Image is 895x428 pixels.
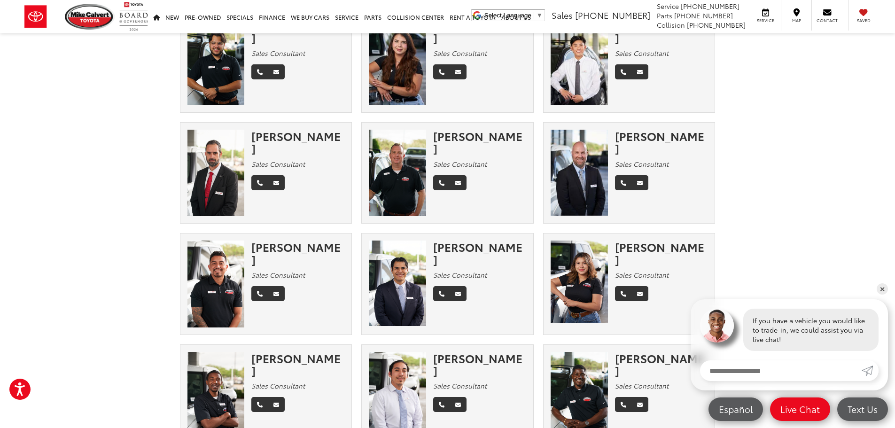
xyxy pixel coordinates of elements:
[433,175,450,190] a: Phone
[251,19,344,44] div: [PERSON_NAME]
[615,130,708,155] div: [PERSON_NAME]
[615,381,669,390] em: Sales Consultant
[657,11,672,20] span: Parts
[450,397,467,412] a: Email
[551,130,608,216] img: Ian Dutton
[657,20,685,30] span: Collision
[534,12,534,19] span: ​
[251,64,268,79] a: Phone
[251,352,344,377] div: [PERSON_NAME]
[537,12,543,19] span: ▼
[450,64,467,79] a: Email
[552,9,573,21] span: Sales
[770,397,830,421] a: Live Chat
[615,270,669,280] em: Sales Consultant
[786,17,807,23] span: Map
[251,397,268,412] a: Phone
[615,286,632,301] a: Phone
[187,19,245,105] img: Moe Fannon
[714,403,757,415] span: Español
[615,397,632,412] a: Phone
[369,19,426,105] img: Melissa Ramirez
[631,286,648,301] a: Email
[251,241,344,265] div: [PERSON_NAME]
[251,159,305,169] em: Sales Consultant
[681,1,739,11] span: [PHONE_NUMBER]
[853,17,874,23] span: Saved
[433,286,450,301] a: Phone
[187,241,245,327] img: Efrain Jaimes
[551,19,608,105] img: Cameron Nguyen
[708,397,763,421] a: Español
[251,175,268,190] a: Phone
[268,64,285,79] a: Email
[615,241,708,265] div: [PERSON_NAME]
[369,130,426,216] img: Ryan Claffey
[631,64,648,79] a: Email
[268,175,285,190] a: Email
[433,381,487,390] em: Sales Consultant
[862,360,879,381] a: Submit
[615,19,708,44] div: [PERSON_NAME]
[433,397,450,412] a: Phone
[251,381,305,390] em: Sales Consultant
[631,397,648,412] a: Email
[743,309,879,351] div: If you have a vehicle you would like to trade-in, we could assist you via live chat!
[268,397,285,412] a: Email
[755,17,776,23] span: Service
[268,286,285,301] a: Email
[251,270,305,280] em: Sales Consultant
[615,175,632,190] a: Phone
[817,17,838,23] span: Contact
[615,159,669,169] em: Sales Consultant
[575,9,650,21] span: [PHONE_NUMBER]
[433,352,526,377] div: [PERSON_NAME]
[251,48,305,58] em: Sales Consultant
[631,175,648,190] a: Email
[450,286,467,301] a: Email
[433,19,526,44] div: [PERSON_NAME]
[687,20,746,30] span: [PHONE_NUMBER]
[776,403,825,415] span: Live Chat
[251,286,268,301] a: Phone
[187,130,245,216] img: Alfredo Ott
[837,397,888,421] a: Text Us
[251,130,344,155] div: [PERSON_NAME]
[450,175,467,190] a: Email
[674,11,733,20] span: [PHONE_NUMBER]
[433,241,526,265] div: [PERSON_NAME]
[369,241,426,326] img: Rene Ayala
[700,360,862,381] input: Enter your message
[433,130,526,155] div: [PERSON_NAME]
[843,403,882,415] span: Text Us
[615,352,708,377] div: [PERSON_NAME]
[433,64,450,79] a: Phone
[433,48,487,58] em: Sales Consultant
[551,241,608,327] img: Dora Garcia
[433,159,487,169] em: Sales Consultant
[433,270,487,280] em: Sales Consultant
[615,64,632,79] a: Phone
[657,1,679,11] span: Service
[615,48,669,58] em: Sales Consultant
[700,309,734,342] img: Agent profile photo
[65,4,115,30] img: Mike Calvert Toyota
